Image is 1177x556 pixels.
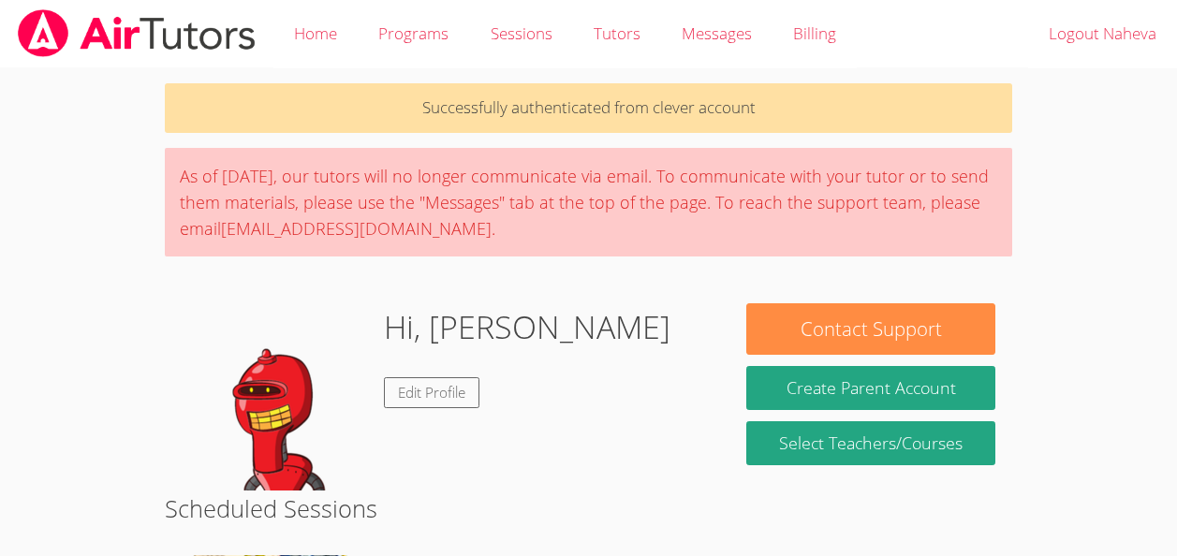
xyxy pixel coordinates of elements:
[682,22,752,44] span: Messages
[746,421,994,465] a: Select Teachers/Courses
[182,303,369,490] img: default.png
[384,377,479,408] a: Edit Profile
[165,83,1012,133] p: Successfully authenticated from clever account
[746,303,994,355] button: Contact Support
[16,9,257,57] img: airtutors_banner-c4298cdbf04f3fff15de1276eac7730deb9818008684d7c2e4769d2f7ddbe033.png
[746,366,994,410] button: Create Parent Account
[384,303,670,351] h1: Hi, [PERSON_NAME]
[165,148,1012,256] div: As of [DATE], our tutors will no longer communicate via email. To communicate with your tutor or ...
[165,490,1012,526] h2: Scheduled Sessions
